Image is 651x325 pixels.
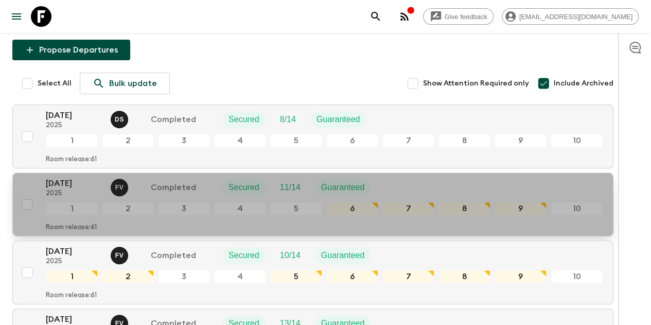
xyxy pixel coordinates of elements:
span: Give feedback [439,13,493,21]
div: 5 [270,270,322,283]
div: 1 [46,202,98,215]
div: 4 [214,134,266,147]
div: 6 [326,270,378,283]
span: Francisco Valero [111,182,130,190]
p: Completed [151,113,196,126]
span: Dominique Saint Jean [111,114,130,122]
div: 8 [438,134,490,147]
span: Show Attention Required only [423,78,529,89]
div: 3 [158,134,210,147]
span: [EMAIL_ADDRESS][DOMAIN_NAME] [514,13,638,21]
p: 2025 [46,190,102,198]
p: 10 / 14 [280,249,301,262]
div: 1 [46,270,98,283]
p: Completed [151,181,196,194]
div: 4 [214,270,266,283]
button: search adventures [365,6,386,27]
div: 9 [495,134,547,147]
p: Room release: 61 [46,292,97,300]
p: Secured [228,181,259,194]
div: Trip Fill [274,111,302,128]
p: Completed [151,249,196,262]
button: [DATE]2025Dominique Saint JeanCompletedSecuredTrip FillGuaranteed12345678910Room release:61 [12,105,613,168]
a: Bulk update [80,73,170,94]
p: 2025 [46,122,102,130]
p: [DATE] [46,109,102,122]
div: 6 [326,134,378,147]
p: Room release: 61 [46,224,97,232]
div: 4 [214,202,266,215]
div: 5 [270,202,322,215]
div: Trip Fill [274,179,307,196]
p: Guaranteed [321,249,365,262]
div: 7 [382,134,434,147]
p: [DATE] [46,245,102,258]
div: [EMAIL_ADDRESS][DOMAIN_NAME] [502,8,639,25]
div: 10 [551,134,603,147]
div: 2 [102,270,154,283]
p: [DATE] [46,177,102,190]
div: 9 [495,270,547,283]
div: 7 [382,202,434,215]
button: [DATE]2025Francisco ValeroCompletedSecuredTrip FillGuaranteed12345678910Room release:61 [12,241,613,304]
button: menu [6,6,27,27]
div: Secured [222,247,266,264]
div: 7 [382,270,434,283]
div: 3 [158,270,210,283]
a: Give feedback [423,8,494,25]
div: 10 [551,270,603,283]
button: Propose Departures [12,40,130,60]
span: Select All [38,78,72,89]
button: [DATE]2025Francisco ValeroCompletedSecuredTrip FillGuaranteed12345678910Room release:61 [12,173,613,236]
p: Guaranteed [316,113,360,126]
p: 11 / 14 [280,181,301,194]
div: 5 [270,134,322,147]
div: 6 [326,202,378,215]
div: 8 [438,270,490,283]
div: 2 [102,134,154,147]
div: 10 [551,202,603,215]
p: 2025 [46,258,102,266]
div: 1 [46,134,98,147]
div: Secured [222,179,266,196]
div: Secured [222,111,266,128]
div: 3 [158,202,210,215]
p: Secured [228,113,259,126]
div: Trip Fill [274,247,307,264]
div: 2 [102,202,154,215]
p: Secured [228,249,259,262]
div: 9 [495,202,547,215]
p: Bulk update [109,77,157,90]
p: Guaranteed [321,181,365,194]
p: Room release: 61 [46,156,97,164]
span: Francisco Valero [111,250,130,258]
span: Include Archived [554,78,613,89]
div: 8 [438,202,490,215]
p: 8 / 14 [280,113,296,126]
